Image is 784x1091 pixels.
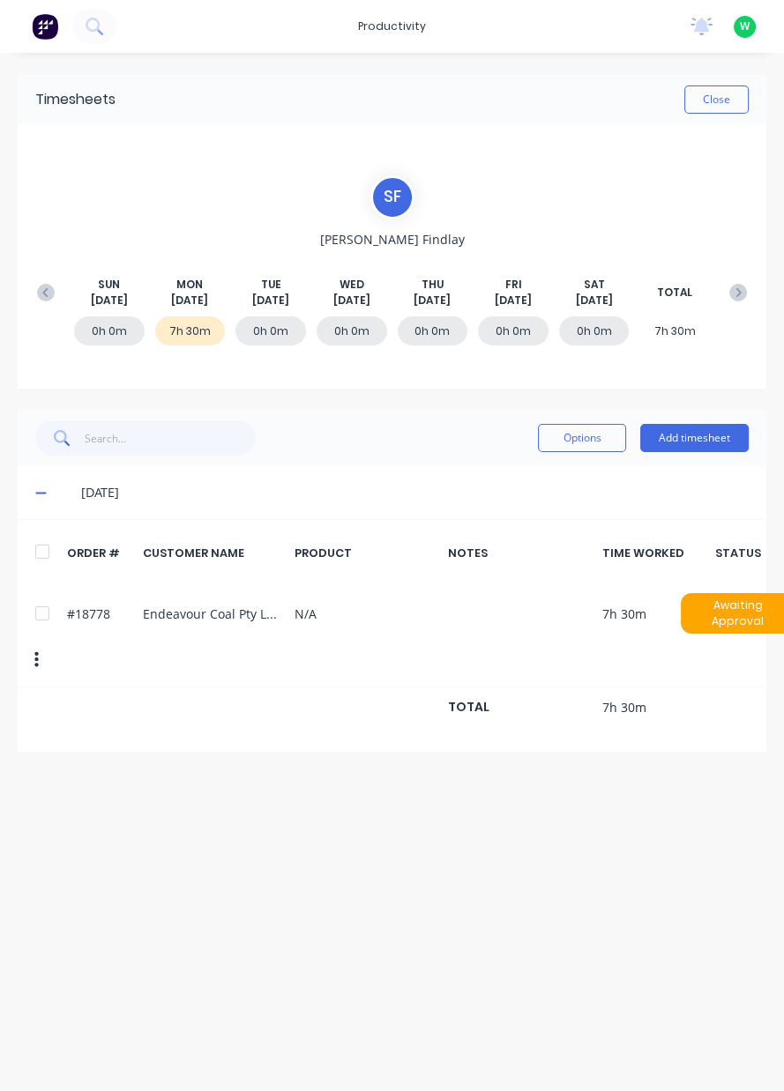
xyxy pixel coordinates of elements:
[295,545,438,561] div: PRODUCT
[640,424,749,452] button: Add timesheet
[349,13,435,40] div: productivity
[559,316,630,345] div: 0h 0m
[171,293,208,308] span: [DATE]
[155,316,226,345] div: 7h 30m
[740,19,750,34] span: W
[35,89,116,110] div: Timesheets
[370,175,414,219] div: S F
[538,424,626,452] button: Options
[504,277,521,293] span: FRI
[639,316,710,345] div: 7h 30m
[320,230,465,249] span: [PERSON_NAME] Findlay
[176,277,203,293] span: MON
[495,293,532,308] span: [DATE]
[576,293,613,308] span: [DATE]
[143,545,284,561] div: CUSTOMER NAME
[85,420,257,456] input: Search...
[32,13,58,40] img: Factory
[340,277,364,293] span: WED
[98,277,120,293] span: SUN
[478,316,549,345] div: 0h 0m
[333,293,370,308] span: [DATE]
[398,316,468,345] div: 0h 0m
[448,545,592,561] div: NOTES
[684,85,749,114] button: Close
[584,277,605,293] span: SAT
[657,285,692,301] span: TOTAL
[261,277,281,293] span: TUE
[74,316,145,345] div: 0h 0m
[317,316,387,345] div: 0h 0m
[67,545,133,561] div: ORDER #
[81,483,749,502] div: [DATE]
[235,316,306,345] div: 0h 0m
[91,293,128,308] span: [DATE]
[252,293,289,308] span: [DATE]
[602,545,717,561] div: TIME WORKED
[727,545,749,561] div: STATUS
[422,277,444,293] span: THU
[414,293,451,308] span: [DATE]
